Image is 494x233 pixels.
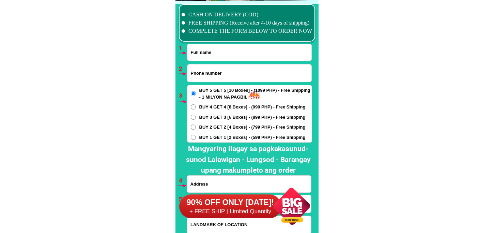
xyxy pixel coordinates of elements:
h6: 4 [179,176,187,185]
h6: 1 [179,44,187,53]
li: COMPLETE THE FORM BELOW TO ORDER NOW [182,27,312,35]
span: BUY 3 GET 3 [6 Boxes] - (899 PHP) - Free Shipping [199,114,306,121]
span: BUY 4 GET 4 [8 Boxes] - (999 PHP) - Free Shipping [199,104,306,111]
input: BUY 4 GET 4 [8 Boxes] - (999 PHP) - Free Shipping [191,104,196,110]
h6: 90% OFF ONLY [DATE]! [179,198,281,208]
span: BUY 1 GET 1 [2 Boxes] - (599 PHP) - Free Shipping [199,134,306,141]
h6: + FREE SHIP | Limited Quantily [179,208,281,215]
span: BUY 5 GET 5 [10 Boxes] - (1099 PHP) - Free Shipping - 1 MILYON NA PAGBILI [199,87,312,100]
li: FREE SHIPPING (Receive after 4-10 days of shipping) [182,19,312,27]
input: Input phone_number [187,64,311,82]
input: BUY 2 GET 2 [4 Boxes] - (799 PHP) - Free Shipping [191,125,196,130]
span: BUY 2 GET 2 [4 Boxes] - (799 PHP) - Free Shipping [199,124,306,131]
input: BUY 3 GET 3 [6 Boxes] - (899 PHP) - Free Shipping [191,115,196,120]
input: BUY 1 GET 1 [2 Boxes] - (599 PHP) - Free Shipping [191,135,196,140]
h6: 5 [179,195,187,204]
li: CASH ON DELIVERY (COD) [182,11,312,19]
input: Input full_name [187,44,311,61]
h6: 3 [179,91,187,100]
h6: 2 [179,64,187,73]
h2: Mangyaring ilagay sa pagkakasunud-sunod Lalawigan - Lungsod - Barangay upang makumpleto ang order [181,144,315,176]
input: BUY 5 GET 5 [10 Boxes] - (1099 PHP) - Free Shipping - 1 MILYON NA PAGBILI [191,91,196,96]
